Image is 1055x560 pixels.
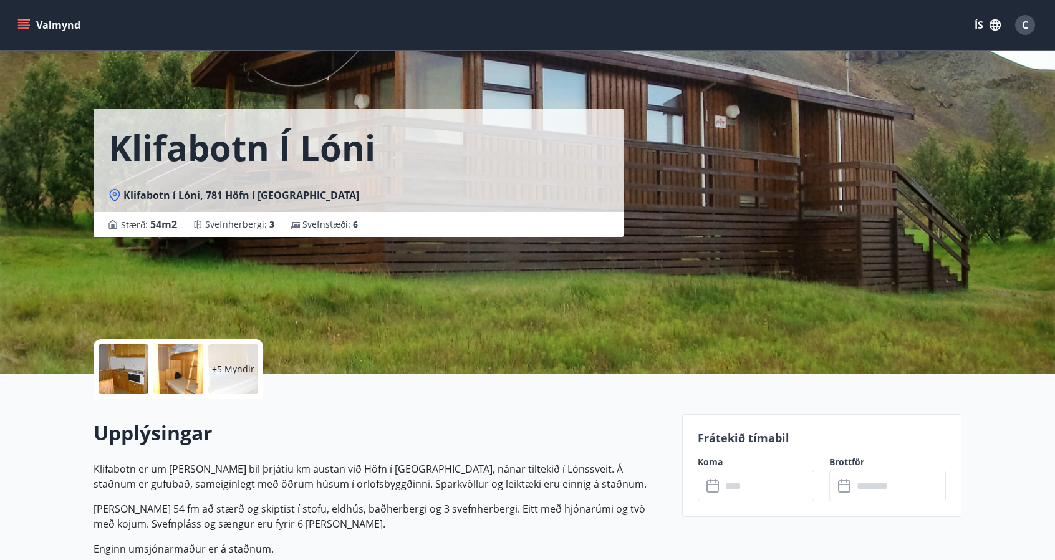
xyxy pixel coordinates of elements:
label: Koma [698,456,814,468]
span: Svefnherbergi : [205,218,274,231]
span: 3 [269,218,274,230]
span: C [1022,18,1028,32]
h2: Upplýsingar [94,419,667,447]
p: Frátekið tímabil [698,430,946,446]
span: Stærð : [121,217,177,232]
span: 6 [353,218,358,230]
p: Klifabotn er um [PERSON_NAME] bil þrjátíu km austan við Höfn í [GEOGRAPHIC_DATA], nánar tiltekið ... [94,461,667,491]
button: C [1010,10,1040,40]
label: Brottför [829,456,946,468]
button: menu [15,14,85,36]
button: ÍS [968,14,1008,36]
span: Svefnstæði : [302,218,358,231]
span: 54 m2 [150,218,177,231]
span: Klifabotn í Lóni, 781 Höfn í [GEOGRAPHIC_DATA] [123,188,359,202]
p: [PERSON_NAME] 54 fm að stærð og skiptist í stofu, eldhús, baðherbergi og 3 svefnherbergi. Eitt me... [94,501,667,531]
p: Enginn umsjónarmaður er á staðnum. [94,541,667,556]
p: +5 Myndir [212,363,254,375]
h1: Klifabotn í Lóni [108,123,375,171]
